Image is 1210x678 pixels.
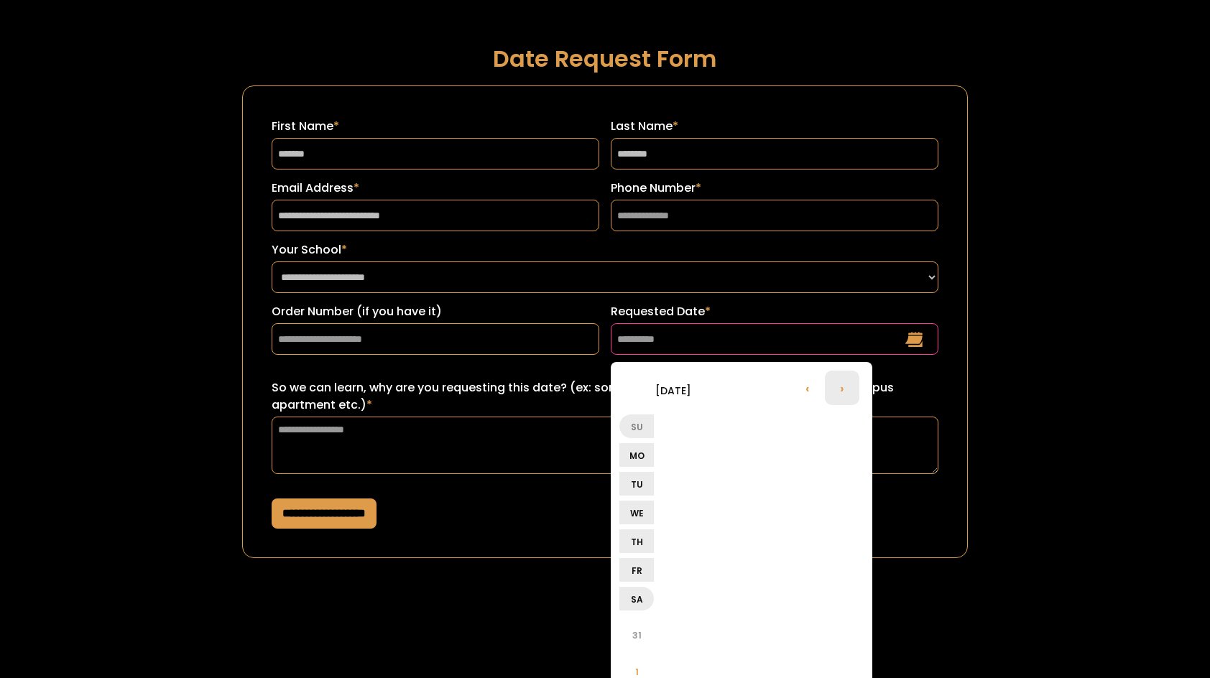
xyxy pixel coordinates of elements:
[825,371,859,405] li: ›
[242,46,968,71] h1: Date Request Form
[619,587,654,610] li: Sa
[619,558,654,582] li: Fr
[272,118,599,135] label: First Name
[272,241,938,259] label: Your School
[611,180,938,197] label: Phone Number
[619,373,727,407] li: [DATE]
[790,371,825,405] li: ‹
[619,529,654,553] li: Th
[272,180,599,197] label: Email Address
[611,303,938,320] label: Requested Date
[611,118,938,135] label: Last Name
[272,303,599,320] label: Order Number (if you have it)
[242,85,968,558] form: Request a Date Form
[619,501,654,524] li: We
[619,443,654,467] li: Mo
[619,472,654,496] li: Tu
[619,618,654,652] li: 31
[619,414,654,438] li: Su
[272,379,938,414] label: So we can learn, why are you requesting this date? (ex: sorority recruitment, lease turn over for...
